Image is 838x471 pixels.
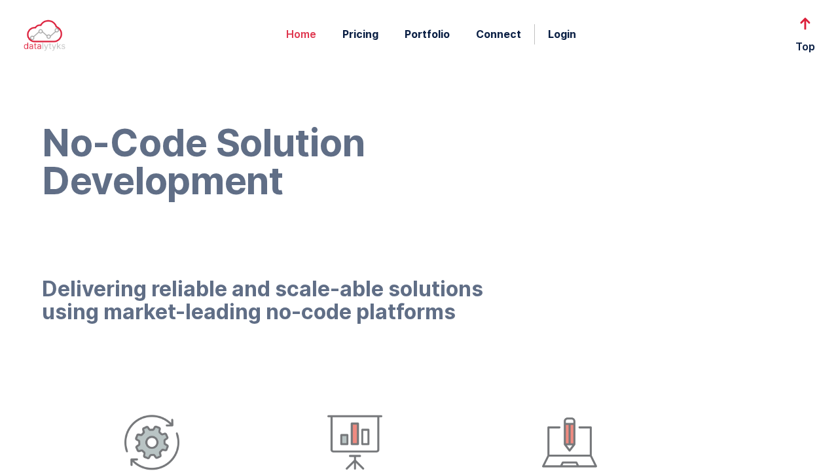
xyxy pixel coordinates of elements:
img: Chart Icon [327,415,382,470]
div: Login [548,27,576,41]
div: Top [795,40,815,53]
a: Top [790,9,821,53]
h2: Delivering reliable and scale-able solutions using market-leading no-code platforms [42,277,483,323]
a: home [17,7,72,61]
h1: No-Code Solution Development [42,124,566,200]
img: Gear Icon [124,415,179,470]
a: Login [534,11,589,58]
a: Pricing [329,14,392,54]
img: Laptop Icon [542,415,597,470]
a: Portfolio [392,14,463,54]
a: Home [273,14,329,54]
a: Connect [463,14,534,54]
